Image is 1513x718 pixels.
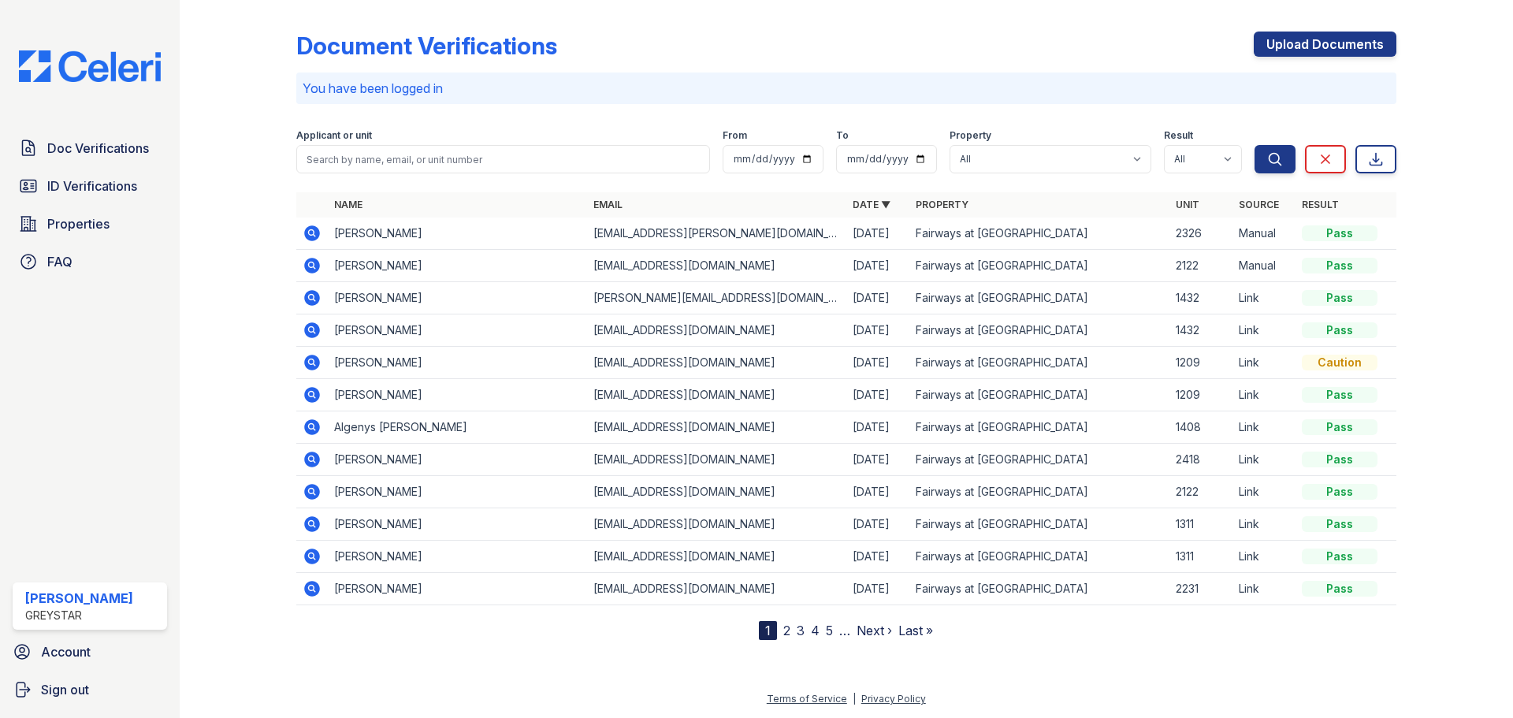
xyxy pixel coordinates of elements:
[1232,508,1296,541] td: Link
[587,573,846,605] td: [EMAIL_ADDRESS][DOMAIN_NAME]
[587,282,846,314] td: [PERSON_NAME][EMAIL_ADDRESS][DOMAIN_NAME]
[6,636,173,668] a: Account
[1169,476,1232,508] td: 2122
[836,129,849,142] label: To
[1302,452,1377,467] div: Pass
[1169,282,1232,314] td: 1432
[1302,322,1377,338] div: Pass
[1232,314,1296,347] td: Link
[328,282,587,314] td: [PERSON_NAME]
[1232,347,1296,379] td: Link
[826,623,833,638] a: 5
[328,444,587,476] td: [PERSON_NAME]
[846,573,909,605] td: [DATE]
[1302,290,1377,306] div: Pass
[13,246,167,277] a: FAQ
[1302,199,1339,210] a: Result
[6,674,173,705] button: Sign out
[1302,355,1377,370] div: Caution
[1232,444,1296,476] td: Link
[909,218,1169,250] td: Fairways at [GEOGRAPHIC_DATA]
[25,589,133,608] div: [PERSON_NAME]
[587,250,846,282] td: [EMAIL_ADDRESS][DOMAIN_NAME]
[857,623,892,638] a: Next ›
[909,476,1169,508] td: Fairways at [GEOGRAPHIC_DATA]
[846,282,909,314] td: [DATE]
[1169,444,1232,476] td: 2418
[1302,419,1377,435] div: Pass
[1169,250,1232,282] td: 2122
[909,411,1169,444] td: Fairways at [GEOGRAPHIC_DATA]
[1232,541,1296,573] td: Link
[1232,411,1296,444] td: Link
[846,250,909,282] td: [DATE]
[811,623,820,638] a: 4
[1302,225,1377,241] div: Pass
[328,314,587,347] td: [PERSON_NAME]
[328,218,587,250] td: [PERSON_NAME]
[1169,379,1232,411] td: 1209
[334,199,362,210] a: Name
[47,214,110,233] span: Properties
[13,208,167,240] a: Properties
[328,573,587,605] td: [PERSON_NAME]
[1302,484,1377,500] div: Pass
[1232,250,1296,282] td: Manual
[6,50,173,82] img: CE_Logo_Blue-a8612792a0a2168367f1c8372b55b34899dd931a85d93a1a3d3e32e68fde9ad4.png
[587,444,846,476] td: [EMAIL_ADDRESS][DOMAIN_NAME]
[797,623,805,638] a: 3
[853,199,890,210] a: Date ▼
[587,508,846,541] td: [EMAIL_ADDRESS][DOMAIN_NAME]
[909,541,1169,573] td: Fairways at [GEOGRAPHIC_DATA]
[846,444,909,476] td: [DATE]
[1169,541,1232,573] td: 1311
[47,252,72,271] span: FAQ
[853,693,856,705] div: |
[13,132,167,164] a: Doc Verifications
[846,379,909,411] td: [DATE]
[909,250,1169,282] td: Fairways at [GEOGRAPHIC_DATA]
[13,170,167,202] a: ID Verifications
[783,623,790,638] a: 2
[909,347,1169,379] td: Fairways at [GEOGRAPHIC_DATA]
[587,476,846,508] td: [EMAIL_ADDRESS][DOMAIN_NAME]
[587,314,846,347] td: [EMAIL_ADDRESS][DOMAIN_NAME]
[950,129,991,142] label: Property
[296,145,710,173] input: Search by name, email, or unit number
[328,250,587,282] td: [PERSON_NAME]
[1176,199,1199,210] a: Unit
[846,314,909,347] td: [DATE]
[846,411,909,444] td: [DATE]
[587,541,846,573] td: [EMAIL_ADDRESS][DOMAIN_NAME]
[767,693,847,705] a: Terms of Service
[328,541,587,573] td: [PERSON_NAME]
[25,608,133,623] div: Greystar
[846,347,909,379] td: [DATE]
[587,347,846,379] td: [EMAIL_ADDRESS][DOMAIN_NAME]
[328,411,587,444] td: Algenys [PERSON_NAME]
[587,218,846,250] td: [EMAIL_ADDRESS][PERSON_NAME][DOMAIN_NAME]
[909,314,1169,347] td: Fairways at [GEOGRAPHIC_DATA]
[846,541,909,573] td: [DATE]
[296,32,557,60] div: Document Verifications
[723,129,747,142] label: From
[47,139,149,158] span: Doc Verifications
[587,411,846,444] td: [EMAIL_ADDRESS][DOMAIN_NAME]
[41,680,89,699] span: Sign out
[909,379,1169,411] td: Fairways at [GEOGRAPHIC_DATA]
[328,379,587,411] td: [PERSON_NAME]
[909,444,1169,476] td: Fairways at [GEOGRAPHIC_DATA]
[846,508,909,541] td: [DATE]
[303,79,1390,98] p: You have been logged in
[1302,258,1377,273] div: Pass
[593,199,623,210] a: Email
[41,642,91,661] span: Account
[1302,581,1377,597] div: Pass
[1169,218,1232,250] td: 2326
[909,573,1169,605] td: Fairways at [GEOGRAPHIC_DATA]
[1169,573,1232,605] td: 2231
[898,623,933,638] a: Last »
[1254,32,1396,57] a: Upload Documents
[759,621,777,640] div: 1
[846,476,909,508] td: [DATE]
